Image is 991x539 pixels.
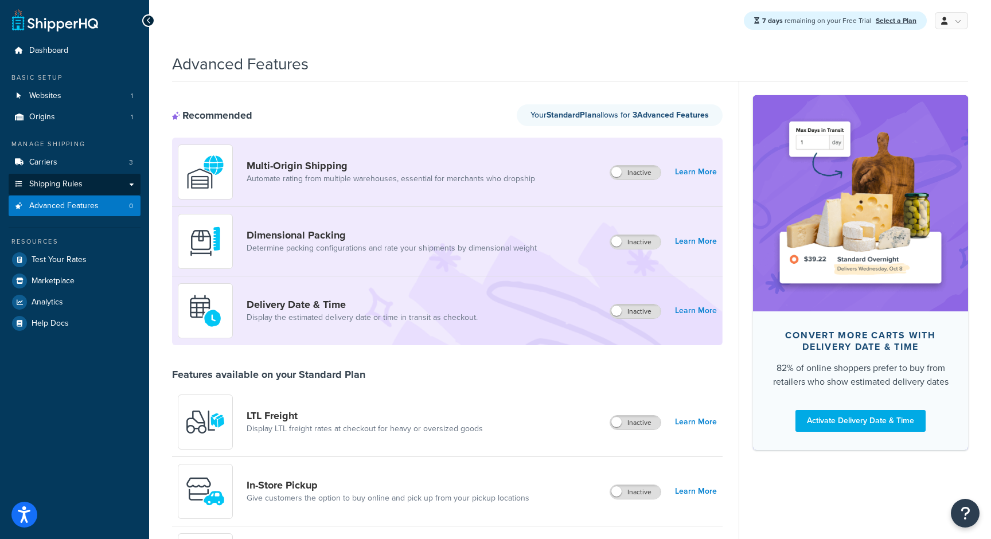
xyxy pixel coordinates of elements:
[9,107,141,128] a: Origins1
[795,410,926,432] a: Activate Delivery Date & Time
[633,109,709,121] strong: 3 Advanced Feature s
[9,107,141,128] li: Origins
[185,152,225,192] img: WatD5o0RtDAAAAAElFTkSuQmCC
[247,479,529,491] a: In-Store Pickup
[547,109,596,121] strong: Standard Plan
[9,85,141,107] a: Websites1
[762,15,873,26] span: remaining on your Free Trial
[610,485,661,499] label: Inactive
[32,298,63,307] span: Analytics
[129,201,133,211] span: 0
[247,173,535,185] a: Automate rating from multiple warehouses, essential for merchants who dropship
[9,313,141,334] a: Help Docs
[185,291,225,331] img: gfkeb5ejjkALwAAAABJRU5ErkJggg==
[9,237,141,247] div: Resources
[771,330,950,353] div: Convert more carts with delivery date & time
[32,276,75,286] span: Marketplace
[9,292,141,313] a: Analytics
[247,298,478,311] a: Delivery Date & Time
[675,233,717,249] a: Learn More
[32,255,87,265] span: Test Your Rates
[9,152,141,173] li: Carriers
[771,361,950,389] div: 82% of online shoppers prefer to buy from retailers who show estimated delivery dates
[951,499,980,528] button: Open Resource Center
[129,158,133,167] span: 3
[172,109,252,122] div: Recommended
[9,196,141,217] li: Advanced Features
[247,409,483,422] a: LTL Freight
[29,201,99,211] span: Advanced Features
[247,493,529,504] a: Give customers the option to buy online and pick up from your pickup locations
[876,15,916,26] a: Select a Plan
[675,483,717,499] a: Learn More
[9,73,141,83] div: Basic Setup
[610,416,661,429] label: Inactive
[9,40,141,61] a: Dashboard
[29,46,68,56] span: Dashboard
[675,414,717,430] a: Learn More
[610,235,661,249] label: Inactive
[131,91,133,101] span: 1
[32,319,69,329] span: Help Docs
[131,112,133,122] span: 1
[9,249,141,270] a: Test Your Rates
[29,112,55,122] span: Origins
[172,368,365,381] div: Features available on your Standard Plan
[9,152,141,173] a: Carriers3
[172,53,309,75] h1: Advanced Features
[185,402,225,442] img: y79ZsPf0fXUFUhFXDzUgf+ktZg5F2+ohG75+v3d2s1D9TjoU8PiyCIluIjV41seZevKCRuEjTPPOKHJsQcmKCXGdfprl3L4q7...
[610,166,661,179] label: Inactive
[247,159,535,172] a: Multi-Origin Shipping
[530,109,633,121] span: Your allows for
[9,196,141,217] a: Advanced Features0
[29,179,83,189] span: Shipping Rules
[675,164,717,180] a: Learn More
[9,174,141,195] a: Shipping Rules
[29,158,57,167] span: Carriers
[762,15,783,26] strong: 7 days
[9,85,141,107] li: Websites
[185,221,225,261] img: DTVBYsAAAAAASUVORK5CYII=
[675,303,717,319] a: Learn More
[247,243,537,254] a: Determine packing configurations and rate your shipments by dimensional weight
[247,312,478,323] a: Display the estimated delivery date or time in transit as checkout.
[247,229,537,241] a: Dimensional Packing
[9,271,141,291] a: Marketplace
[185,471,225,511] img: wfgcfpwTIucLEAAAAASUVORK5CYII=
[770,112,951,294] img: feature-image-ddt-36eae7f7280da8017bfb280eaccd9c446f90b1fe08728e4019434db127062ab4.png
[610,304,661,318] label: Inactive
[29,91,61,101] span: Websites
[9,139,141,149] div: Manage Shipping
[247,423,483,435] a: Display LTL freight rates at checkout for heavy or oversized goods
